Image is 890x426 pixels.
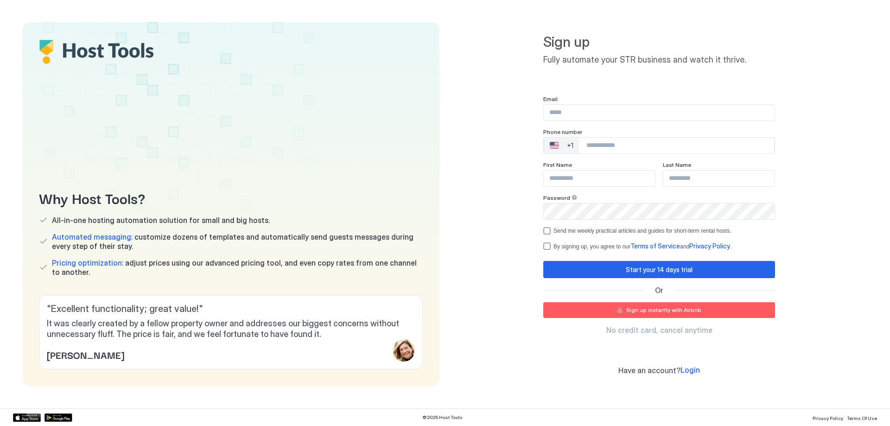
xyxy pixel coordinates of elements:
a: Login [680,365,700,375]
span: Login [680,365,700,375]
input: Input Field [544,105,775,121]
a: Privacy Policy [813,413,843,422]
span: Sign up [543,33,775,51]
span: Why Host Tools? [39,187,423,208]
span: Pricing optimization: [52,258,123,267]
span: Terms of Service [630,242,680,250]
span: It was clearly created by a fellow property owner and addresses our biggest concerns without unne... [47,318,415,339]
button: Start your 14 days trial [543,261,775,278]
span: [PERSON_NAME] [47,348,124,362]
div: Start your 14 days trial [626,265,693,274]
input: Input Field [544,203,775,219]
span: Password [543,194,570,201]
a: Terms Of Use [847,413,877,422]
span: No credit card, cancel anytime [606,325,712,335]
a: Privacy Policy [689,243,730,250]
a: Terms of Service [630,243,680,250]
a: Google Play Store [44,413,72,422]
a: App Store [13,413,41,422]
div: Sign up instantly with Airbnb [626,306,701,314]
div: +1 [567,141,573,150]
span: Fully automate your STR business and watch it thrive. [543,55,775,65]
div: termsPrivacy [543,242,775,250]
input: Phone Number input [579,137,774,154]
span: Phone number [543,128,582,135]
span: © 2025 Host Tools [422,414,463,420]
div: Countries button [544,138,579,153]
input: Input Field [544,171,655,186]
span: First Name [543,161,572,168]
button: Sign up instantly with Airbnb [543,302,775,318]
span: All-in-one hosting automation solution for small and big hosts. [52,216,270,225]
span: Last Name [663,161,691,168]
div: 🇺🇸 [550,140,559,151]
span: Privacy Policy [689,242,730,250]
span: adjust prices using our advanced pricing tool, and even copy rates from one channel to another. [52,258,423,277]
span: Email [543,95,558,102]
span: Terms Of Use [847,415,877,421]
span: " Excellent functionality; great value! " [47,303,415,315]
input: Input Field [663,171,775,186]
span: Have an account? [618,366,680,375]
div: Send me weekly practical articles and guides for short-term rental hosts. [553,228,731,234]
span: Automated messaging: [52,232,133,242]
span: Privacy Policy [813,415,843,421]
span: customize dozens of templates and automatically send guests messages during every step of their s... [52,232,423,251]
span: Or [655,286,663,295]
div: optOut [543,227,775,235]
div: profile [393,339,415,362]
div: By signing up, you agree to our and . [553,242,731,250]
